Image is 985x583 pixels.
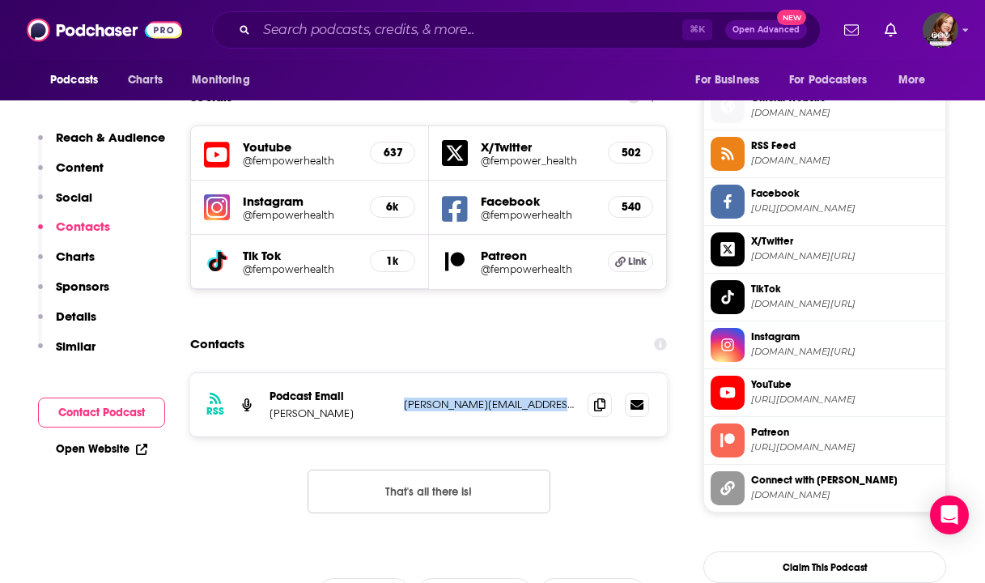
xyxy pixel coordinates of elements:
a: Open Website [56,442,147,456]
p: [PERSON_NAME][EMAIL_ADDRESS][DOMAIN_NAME] [404,398,575,411]
span: Charts [128,69,163,91]
span: RSS Feed [751,138,939,153]
span: twitter.com/fempower_health [751,250,939,262]
a: Connect with [PERSON_NAME][DOMAIN_NAME] [711,471,939,505]
span: feeds.captivate.fm [751,155,939,167]
p: Podcast Email [270,389,391,403]
div: Open Intercom Messenger [930,496,969,534]
button: Reach & Audience [38,130,165,160]
a: Official Website[DOMAIN_NAME] [711,89,939,123]
p: Details [56,309,96,324]
span: Link [628,255,647,268]
button: open menu [887,65,946,96]
a: @fempowerhealth [481,209,596,221]
button: Show profile menu [923,12,958,48]
a: Show notifications dropdown [878,16,903,44]
button: Sponsors [38,279,109,309]
img: iconImage [204,194,230,220]
a: @fempowerhealth [243,263,357,275]
span: fempower-health.com [751,107,939,119]
div: Search podcasts, credits, & more... [212,11,821,49]
a: YouTube[URL][DOMAIN_NAME] [711,376,939,410]
p: Social [56,189,92,205]
h5: Youtube [243,139,357,155]
a: @fempowerhealth [481,263,596,275]
a: Facebook[URL][DOMAIN_NAME] [711,185,939,219]
span: Patreon [751,425,939,440]
a: Link [608,251,653,272]
span: ⌘ K [682,19,712,40]
span: Instagram [751,330,939,344]
span: New [777,10,806,25]
span: Connect with [PERSON_NAME] [751,473,939,487]
p: Similar [56,338,96,354]
button: Claim This Podcast [703,551,946,583]
h5: 1k [384,254,401,268]
h5: 540 [622,200,639,214]
span: https://www.youtube.com/@fempowerhealth [751,394,939,406]
span: https://www.facebook.com/fempowerhealth [751,202,939,215]
span: instagram.com/fempowerhealth [751,346,939,358]
span: Logged in as pamelastevensmedia [923,12,958,48]
span: linkedin.com [751,489,939,501]
button: Contact Podcast [38,398,165,428]
input: Search podcasts, credits, & more... [257,17,682,43]
button: open menu [684,65,779,96]
button: open menu [39,65,119,96]
button: Open AdvancedNew [725,20,807,40]
button: Nothing here. [308,470,550,513]
span: More [898,69,926,91]
h5: Patreon [481,248,596,263]
span: X/Twitter [751,234,939,249]
p: Content [56,160,104,175]
button: open menu [779,65,890,96]
h5: Instagram [243,194,357,209]
span: Facebook [751,186,939,201]
span: For Business [695,69,759,91]
span: Monitoring [192,69,249,91]
span: TikTok [751,282,939,296]
button: Contacts [38,219,110,249]
h5: 502 [622,146,639,160]
h5: Facebook [481,194,596,209]
a: X/Twitter[DOMAIN_NAME][URL] [711,232,939,266]
button: open menu [180,65,270,96]
h2: Contacts [190,329,244,360]
span: For Podcasters [789,69,867,91]
span: tiktok.com/@fempowerhealth [751,298,939,310]
h5: X/Twitter [481,139,596,155]
a: Patreon[URL][DOMAIN_NAME] [711,423,939,457]
h5: 6k [384,200,401,214]
span: Podcasts [50,69,98,91]
button: Charts [38,249,95,279]
p: Reach & Audience [56,130,165,145]
button: Content [38,160,104,189]
p: Charts [56,249,95,264]
h5: @fempower_health [481,155,596,167]
a: RSS Feed[DOMAIN_NAME] [711,137,939,171]
p: [PERSON_NAME] [270,406,391,420]
p: Contacts [56,219,110,234]
span: YouTube [751,377,939,392]
button: Social [38,189,92,219]
a: @fempowerhealth [243,155,357,167]
button: Similar [38,338,96,368]
p: Sponsors [56,279,109,294]
h3: RSS [206,405,224,418]
span: https://www.patreon.com/fempowerhealth [751,441,939,453]
a: Charts [117,65,172,96]
a: Instagram[DOMAIN_NAME][URL] [711,328,939,362]
h5: 637 [384,146,401,160]
a: @fempowerhealth [243,209,357,221]
a: Show notifications dropdown [838,16,865,44]
h5: Tik Tok [243,248,357,263]
button: Details [38,309,96,338]
img: User Profile [923,12,958,48]
img: Podchaser - Follow, Share and Rate Podcasts [27,15,182,45]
